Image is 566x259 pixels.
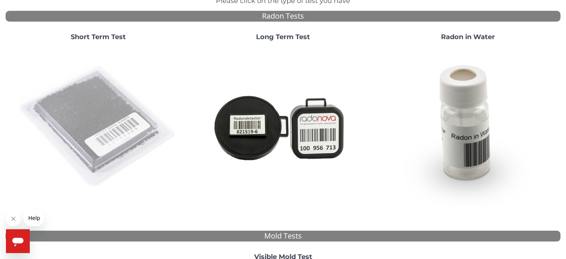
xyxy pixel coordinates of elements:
div: Radon Tests [6,11,560,22]
img: RadoninWater.jpg [388,47,548,207]
iframe: Close message [6,211,21,226]
strong: Radon in Water [441,33,495,41]
div: Mold Tests [6,231,560,241]
strong: Long Term Test [256,33,310,41]
strong: Short Term Test [71,33,126,41]
img: Radtrak2vsRadtrak3.jpg [203,47,363,207]
iframe: Button to launch messaging window [6,229,30,253]
img: ShortTerm.jpg [18,47,178,207]
iframe: Message from company [24,210,44,226]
